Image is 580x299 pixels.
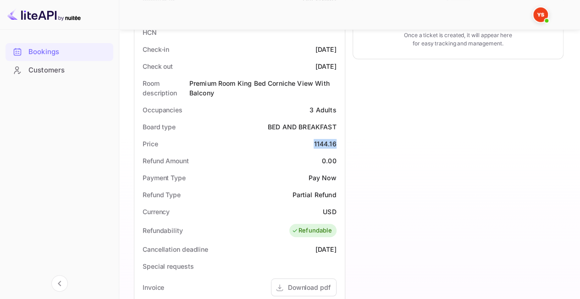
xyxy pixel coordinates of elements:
div: Customers [28,65,109,76]
div: Cancellation deadline [143,244,208,254]
div: Check out [143,61,173,71]
div: Special requests [143,261,193,271]
div: USD [323,207,336,216]
div: 1144.16 [314,139,336,149]
a: Bookings [6,43,113,60]
div: [DATE] [315,44,337,54]
div: [DATE] [315,244,337,254]
button: Collapse navigation [51,275,68,292]
div: BED AND BREAKFAST [268,122,337,132]
div: 0.00 [322,156,337,166]
div: Check-in [143,44,169,54]
div: Download pdf [288,282,331,292]
div: Invoice [143,282,164,292]
div: HCN [143,28,157,37]
div: Refund Amount [143,156,189,166]
div: [DATE] [315,61,337,71]
img: LiteAPI logo [7,7,81,22]
div: Price [143,139,158,149]
div: Board type [143,122,176,132]
div: Premium Room King Bed Corniche View With Balcony [189,78,337,98]
div: Refundable [292,226,332,235]
div: Currency [143,207,170,216]
div: Customers [6,61,113,79]
div: Payment Type [143,173,186,183]
div: Bookings [28,47,109,57]
div: Occupancies [143,105,182,115]
div: Bookings [6,43,113,61]
p: Once a ticket is created, it will appear here for easy tracking and management. [402,31,514,48]
a: Customers [6,61,113,78]
div: Partial Refund [292,190,336,199]
div: 3 Adults [309,105,336,115]
div: Refund Type [143,190,181,199]
img: Yandex Support [533,7,548,22]
div: Room description [143,78,189,98]
div: Pay Now [308,173,336,183]
div: Refundability [143,226,183,235]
